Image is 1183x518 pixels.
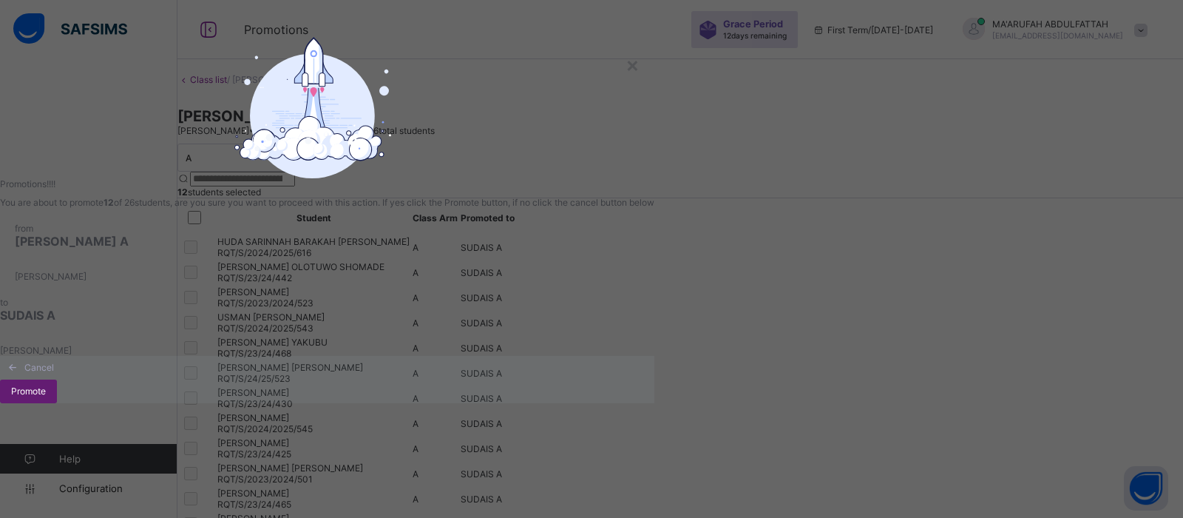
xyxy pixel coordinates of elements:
span: [PERSON_NAME] [15,271,87,282]
span: Cancel [24,362,54,373]
span: [PERSON_NAME] A [15,234,640,249]
b: 12 [104,197,114,208]
span: from [15,223,33,234]
img: take-off-ready.7d5f222c871c783a555a8f88bc8e2a46.svg [234,37,391,178]
span: Promote [11,386,46,397]
div: × [626,52,640,77]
